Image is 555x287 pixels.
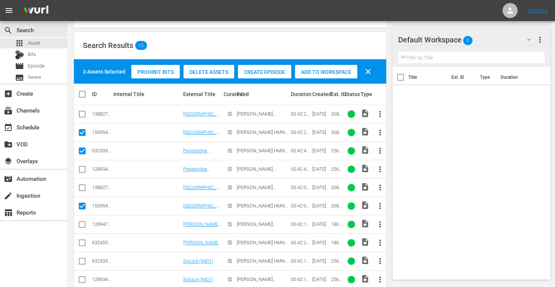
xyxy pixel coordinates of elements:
[331,111,342,122] span: 268940
[312,221,329,227] div: [DATE]
[237,129,288,141] span: [PERSON_NAME] HMN ANY-FORM AETV
[290,185,310,190] div: 00:42:07.892
[92,185,111,190] div: 138827264
[312,276,329,282] div: [DATE]
[183,185,219,207] a: [GEOGRAPHIC_DATA]: [GEOGRAPHIC_DATA]
[371,252,389,270] button: more_vert
[331,185,342,196] span: 268932
[4,26,13,35] span: Search
[360,91,369,97] div: Type
[83,41,133,50] span: Search Results
[224,91,235,97] div: Curated
[183,111,219,122] a: [GEOGRAPHIC_DATA]: Sweetbriar
[237,221,276,233] span: [PERSON_NAME] Flipping Nation FYI
[376,183,385,192] span: more_vert
[447,67,475,88] th: Ext. ID
[92,258,111,264] div: 63233308
[237,185,276,196] span: [PERSON_NAME] Flipping Nation
[371,179,389,197] button: more_vert
[290,166,310,172] div: 00:42:49.500
[28,51,36,58] span: Bits
[371,123,389,141] button: more_vert
[463,33,472,48] span: 0
[360,109,369,118] span: Video
[92,203,111,209] div: 150954270
[475,67,496,88] th: Type
[183,221,221,233] a: [PERSON_NAME] Time
[183,129,219,141] a: [GEOGRAPHIC_DATA]: Sweetbriar
[83,68,125,75] div: 3 Assets Selected
[360,219,369,228] span: Video
[376,128,385,137] span: more_vert
[360,182,369,191] span: Video
[408,67,447,88] th: Title
[183,166,210,177] a: Pepperidge (#405)
[92,166,111,172] div: 128934520
[15,73,24,82] span: Series
[15,50,24,59] div: Bits
[237,258,288,269] span: [PERSON_NAME] HMN ANY-FORM AETV
[183,148,210,159] a: Pepperidge (#405)
[360,237,369,246] span: Video
[331,148,342,159] span: 256950
[312,185,329,190] div: [DATE]
[131,65,180,78] button: Prohibit Bits
[290,91,310,97] div: Duration
[4,140,13,149] span: VOD
[528,8,548,14] a: Sign Out
[312,129,329,135] div: [DATE]
[290,258,310,264] div: 00:42:14.232
[312,258,329,264] div: [DATE]
[371,160,389,178] button: more_vert
[312,111,329,117] div: [DATE]
[364,67,373,76] span: clear
[376,257,385,266] span: more_vert
[371,234,389,252] button: more_vert
[290,111,310,117] div: 00:42:21.606
[376,146,385,155] span: more_vert
[371,215,389,233] button: more_vert
[371,105,389,123] button: more_vert
[183,65,234,78] button: Delete Assets
[535,35,544,44] span: more_vert
[290,203,310,209] div: 00:42:07.893
[376,201,385,210] span: more_vert
[92,91,111,97] div: ID
[237,240,288,251] span: [PERSON_NAME] HMN ANY-FORM FYI
[4,123,13,132] span: Schedule
[496,67,541,88] th: Duration
[183,258,213,264] a: Spruce (#401)
[183,91,221,97] div: External Title
[376,238,385,247] span: more_vert
[295,65,357,78] button: Add to Workspace
[15,62,24,71] span: Episode
[237,203,288,214] span: [PERSON_NAME] HMN ANY-FORM AETV
[371,197,389,215] button: more_vert
[4,208,13,217] span: Reports
[312,203,329,209] div: [DATE]
[183,203,219,225] a: [GEOGRAPHIC_DATA]: [GEOGRAPHIC_DATA]
[92,129,111,135] div: 150954286
[360,146,369,155] span: Video
[360,274,369,283] span: Video
[18,2,54,20] img: ans4CAIJ8jUAAAAAAAAAAAAAAAAAAAAAAAAgQb4GAAAAAAAAAAAAAAAAAAAAAAAAJMjXAAAAAAAAAAAAAAAAAAAAAAAAgAT5G...
[92,240,111,245] div: 63245518
[237,91,288,97] div: Feed
[376,110,385,119] span: more_vert
[92,148,111,153] div: 63233311
[360,164,369,173] span: Video
[4,191,13,200] span: Ingestion
[237,166,276,177] span: [PERSON_NAME] Flipping Nation
[376,220,385,229] span: more_vert
[237,148,288,159] span: [PERSON_NAME] HMN ANY-FORM AETV
[376,165,385,174] span: more_vert
[371,142,389,160] button: more_vert
[4,106,13,115] span: Channels
[359,63,377,81] button: clear
[331,221,342,233] span: 186385
[331,240,342,251] span: 186385
[360,127,369,136] span: Video
[92,111,111,117] div: 138827272
[331,258,342,269] span: 256927
[92,221,111,227] div: 128947211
